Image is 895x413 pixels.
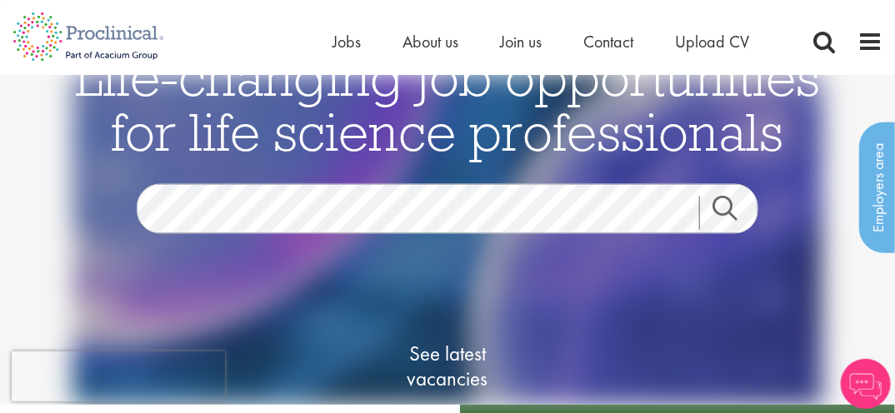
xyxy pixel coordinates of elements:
[364,341,531,391] span: See latest vacancies
[402,31,458,52] a: About us
[841,359,891,409] img: Chatbot
[75,42,820,164] span: Life-changing job opportunities for life science professionals
[583,31,633,52] a: Contact
[675,31,749,52] a: Upload CV
[500,31,542,52] a: Join us
[332,31,361,52] a: Jobs
[699,196,771,229] a: Job search submit button
[12,351,225,401] iframe: reCAPTCHA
